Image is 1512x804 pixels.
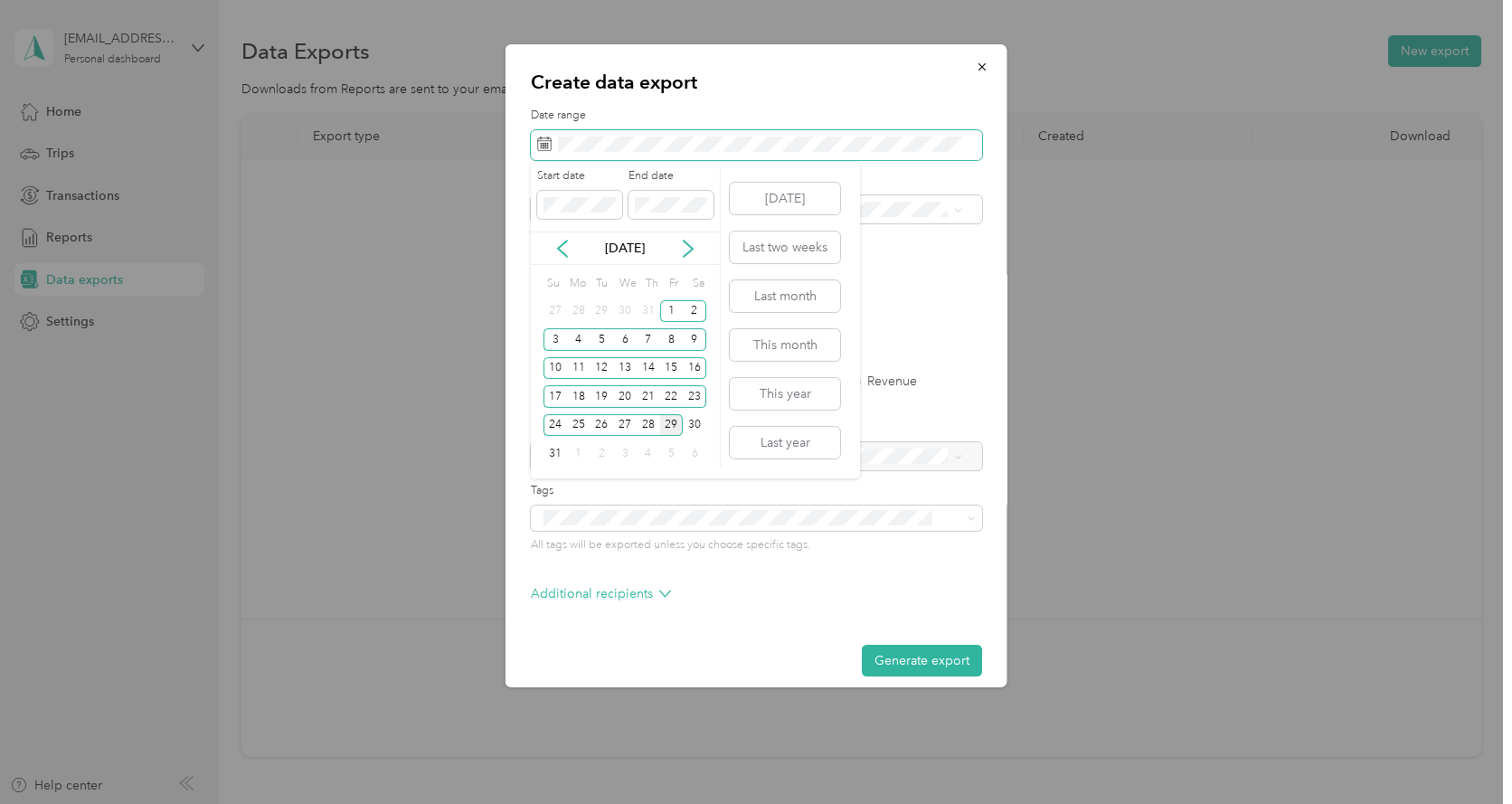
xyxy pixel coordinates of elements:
button: Generate export [862,645,982,676]
div: 23 [683,385,706,408]
div: Th [643,271,660,297]
div: 14 [637,357,660,380]
label: Start date [537,168,622,184]
div: Fr [666,271,683,297]
div: 3 [543,328,567,351]
div: 5 [590,328,613,351]
p: [DATE] [587,239,663,258]
div: Mo [567,271,587,297]
div: Sa [689,271,706,297]
div: 1 [660,300,684,323]
p: All tags will be exported unless you choose specific tags. [531,537,982,553]
button: Last two weeks [730,232,840,263]
p: Additional recipients [531,584,671,603]
button: This month [730,329,840,361]
div: Tu [592,271,610,297]
div: 12 [590,357,613,380]
div: 28 [567,300,591,323]
label: Date range [531,108,982,124]
iframe: Everlance-gr Chat Button Frame [1411,703,1512,804]
div: 8 [660,328,684,351]
div: 20 [613,385,637,408]
div: 4 [567,328,591,351]
div: 29 [660,414,684,437]
div: 1 [567,442,591,465]
div: 27 [543,300,567,323]
button: Last year [730,427,840,459]
button: [DATE] [730,183,840,214]
div: 11 [567,357,591,380]
div: 21 [637,385,660,408]
div: 27 [613,414,637,437]
button: Last month [730,280,840,312]
div: 3 [613,442,637,465]
div: 19 [590,385,613,408]
label: End date [628,168,713,184]
div: 31 [543,442,567,465]
p: Create data export [531,70,982,95]
div: 26 [590,414,613,437]
div: 24 [543,414,567,437]
div: 18 [567,385,591,408]
div: 25 [567,414,591,437]
div: 6 [683,442,706,465]
div: 4 [637,442,660,465]
div: Su [543,271,561,297]
div: 16 [683,357,706,380]
div: 2 [590,442,613,465]
div: 28 [637,414,660,437]
div: 17 [543,385,567,408]
div: 7 [637,328,660,351]
div: 13 [613,357,637,380]
div: 31 [637,300,660,323]
div: 30 [683,414,706,437]
div: We [616,271,637,297]
div: 9 [683,328,706,351]
div: 30 [613,300,637,323]
div: 29 [590,300,613,323]
div: 10 [543,357,567,380]
div: 22 [660,385,684,408]
button: This year [730,378,840,410]
div: 15 [660,357,684,380]
div: 5 [660,442,684,465]
label: Tags [531,483,982,499]
div: 6 [613,328,637,351]
div: 2 [683,300,706,323]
